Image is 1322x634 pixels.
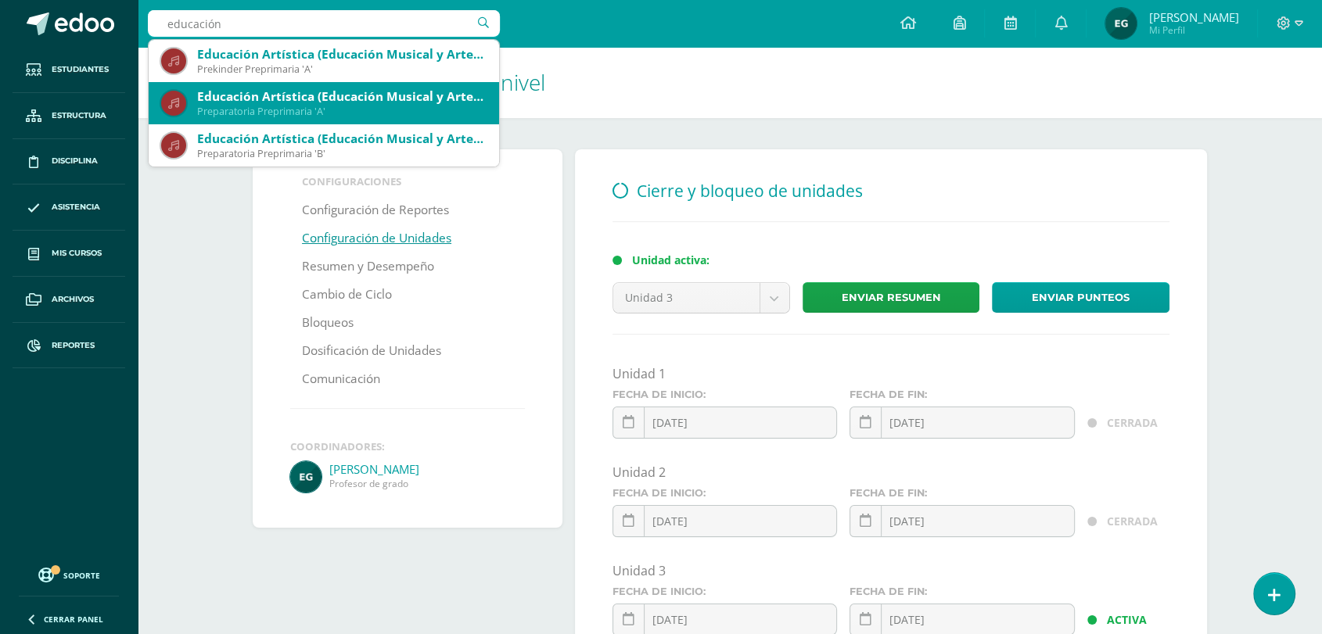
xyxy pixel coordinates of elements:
input: ¿En qué fecha inicia la unidad? [613,407,836,438]
div: Educación Artística (Educación Musical y Artes Visuales) [197,131,487,147]
div: Unidad 1 [613,365,1169,382]
a: Unidad 3 [613,283,789,313]
input: Busca un usuario... [148,10,500,37]
li: Configuraciones [302,174,513,188]
span: Estudiantes [52,63,109,76]
a: Disciplina [13,139,125,185]
a: [PERSON_NAME] [329,461,525,477]
a: Configuración de Reportes [302,196,449,224]
a: Dosificación de Unidades [302,337,441,365]
a: Enviar resumen [803,282,980,313]
input: ¿En qué fecha termina la unidad? [850,407,1073,438]
a: Cambio de Ciclo [302,281,392,309]
span: Estructura [52,109,106,122]
img: 4615313cb8110bcdf70a3d7bb033b77e.png [290,461,322,493]
span: Disciplina [52,155,98,167]
div: Preparatoria Preprimaria 'A' [197,105,487,118]
a: Soporte [19,564,119,585]
div: Unidad activa: [632,253,1169,267]
span: Unidad 3 [625,283,748,313]
a: Mis cursos [13,231,125,277]
span: Profesor de grado [329,477,525,490]
a: Asistencia [13,184,125,231]
a: Estructura [13,93,125,139]
input: ¿En qué fecha inicia la unidad? [613,506,836,536]
a: Archivos [13,277,125,323]
label: Fecha de inicio: [613,586,837,597]
a: Configuración de Unidades [302,224,451,253]
span: Reportes [52,339,95,352]
a: Resumen y Desempeño [302,253,434,281]
label: Fecha de inicio: [613,487,837,499]
span: Asistencia [52,201,100,213]
div: CERRADA [1107,407,1169,439]
a: Reportes [13,323,125,369]
div: Educación Artística (Educación Musical y Artes Visuales) [197,46,487,63]
span: [PERSON_NAME] [1148,9,1238,25]
a: Estudiantes [13,47,125,93]
div: Unidad 2 [613,464,1169,481]
div: Preparatoria Preprimaria 'B' [197,147,487,160]
a: Comunicación [302,365,380,393]
label: Fecha de inicio: [613,389,837,400]
div: Educación Artística (Educación Musical y Artes Visuales) [197,88,487,105]
a: Enviar punteos [992,282,1169,313]
span: Archivos [52,293,94,306]
img: 4615313cb8110bcdf70a3d7bb033b77e.png [1105,8,1137,39]
span: Mis cursos [52,247,102,260]
label: Fecha de fin: [850,487,1074,499]
div: Prekinder Preprimaria 'A' [197,63,487,76]
input: ¿En qué fecha termina la unidad? [850,506,1073,536]
label: Fecha de fin: [850,389,1074,400]
a: Bloqueos [302,309,354,337]
span: Mi Perfil [1148,23,1238,37]
span: Cierre y bloqueo de unidades [637,180,863,202]
span: Cerrar panel [44,614,103,625]
div: Unidad 3 [613,562,1169,579]
div: Coordinadores: [290,439,525,453]
label: Fecha de fin: [850,586,1074,597]
span: Soporte [63,570,100,581]
div: CERRADA [1107,505,1169,537]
